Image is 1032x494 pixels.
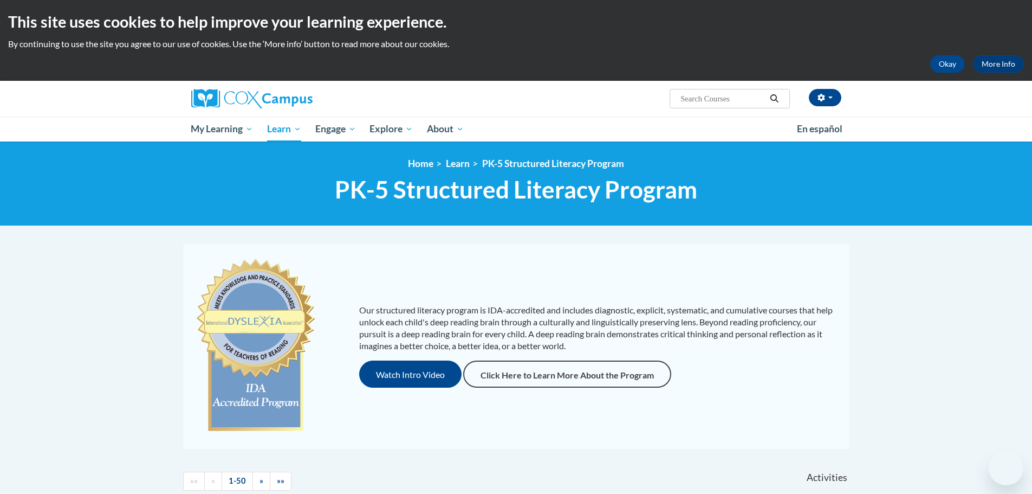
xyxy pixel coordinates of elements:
[790,118,849,140] a: En español
[194,254,318,438] img: c477cda6-e343-453b-bfce-d6f9e9818e1c.png
[463,361,671,388] a: Click Here to Learn More About the Program
[191,123,253,136] span: My Learning
[191,89,313,108] img: Cox Campus
[270,472,291,491] a: End
[8,38,1024,50] p: By continuing to use the site you agree to our use of cookies. Use the ‘More info’ button to read...
[184,117,261,142] a: My Learning
[259,476,263,485] span: »
[308,117,363,142] a: Engage
[222,472,253,491] a: 1-50
[277,476,284,485] span: »»
[183,472,205,491] a: Begining
[190,476,198,485] span: ««
[362,117,420,142] a: Explore
[427,123,464,136] span: About
[679,92,766,105] input: Search Courses
[408,158,433,169] a: Home
[973,55,1024,73] a: More Info
[359,361,462,388] button: Watch Intro Video
[260,117,308,142] a: Learn
[252,472,270,491] a: Next
[191,89,397,108] a: Cox Campus
[420,117,471,142] a: About
[809,89,841,106] button: Account Settings
[797,123,842,134] span: En español
[175,117,858,142] div: Main menu
[369,123,413,136] span: Explore
[446,158,470,169] a: Learn
[359,304,839,352] p: Our structured literacy program is IDA-accredited and includes diagnostic, explicit, systematic, ...
[211,476,215,485] span: «
[335,175,697,204] span: PK-5 Structured Literacy Program
[204,472,222,491] a: Previous
[807,472,847,484] span: Activities
[8,11,1024,33] h2: This site uses cookies to help improve your learning experience.
[482,158,624,169] a: PK-5 Structured Literacy Program
[989,451,1023,485] iframe: Button to launch messaging window
[267,123,301,136] span: Learn
[766,92,782,105] button: Search
[930,55,965,73] button: Okay
[315,123,356,136] span: Engage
